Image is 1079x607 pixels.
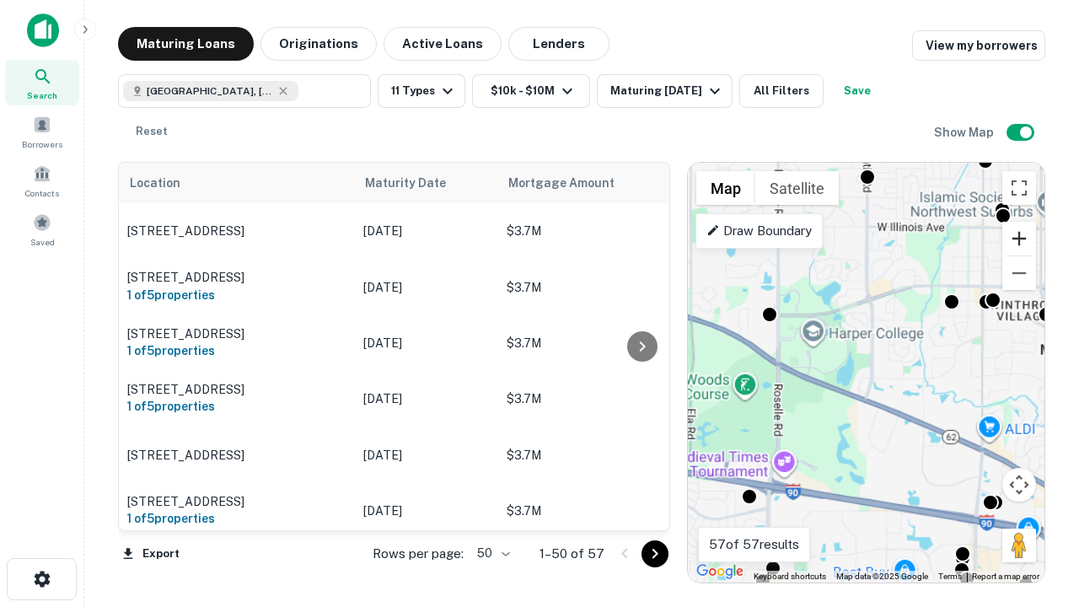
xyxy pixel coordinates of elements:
[507,278,675,297] p: $3.7M
[597,74,733,108] button: Maturing [DATE]
[755,171,839,205] button: Show satellite imagery
[470,541,513,566] div: 50
[129,173,180,193] span: Location
[118,541,184,567] button: Export
[363,389,490,408] p: [DATE]
[498,163,684,203] th: Mortgage Amount
[355,163,498,203] th: Maturity Date
[507,334,675,352] p: $3.7M
[934,123,996,142] h6: Show Map
[692,561,748,583] img: Google
[5,60,79,105] a: Search
[507,502,675,520] p: $3.7M
[507,222,675,240] p: $3.7M
[127,286,346,304] h6: 1 of 5 properties
[709,534,799,555] p: 57 of 57 results
[754,571,826,583] button: Keyboard shortcuts
[5,207,79,252] a: Saved
[1002,171,1036,205] button: Toggle fullscreen view
[363,222,490,240] p: [DATE]
[127,223,346,239] p: [STREET_ADDRESS]
[1002,468,1036,502] button: Map camera controls
[125,115,179,148] button: Reset
[508,27,609,61] button: Lenders
[260,27,377,61] button: Originations
[363,446,490,465] p: [DATE]
[127,341,346,360] h6: 1 of 5 properties
[5,109,79,154] a: Borrowers
[995,472,1079,553] iframe: Chat Widget
[127,509,346,528] h6: 1 of 5 properties
[378,74,465,108] button: 11 Types
[365,173,468,193] span: Maturity Date
[1002,222,1036,255] button: Zoom in
[127,326,346,341] p: [STREET_ADDRESS]
[507,446,675,465] p: $3.7M
[972,572,1039,581] a: Report a map error
[363,278,490,297] p: [DATE]
[363,502,490,520] p: [DATE]
[373,544,464,564] p: Rows per page:
[119,163,355,203] th: Location
[30,235,55,249] span: Saved
[507,389,675,408] p: $3.7M
[610,81,725,101] div: Maturing [DATE]
[508,173,636,193] span: Mortgage Amount
[830,74,884,108] button: Save your search to get updates of matches that match your search criteria.
[938,572,962,581] a: Terms
[539,544,604,564] p: 1–50 of 57
[27,89,57,102] span: Search
[363,334,490,352] p: [DATE]
[384,27,502,61] button: Active Loans
[836,572,928,581] span: Map data ©2025 Google
[688,163,1044,583] div: 0 0
[696,171,755,205] button: Show street map
[118,27,254,61] button: Maturing Loans
[127,448,346,463] p: [STREET_ADDRESS]
[739,74,824,108] button: All Filters
[127,382,346,397] p: [STREET_ADDRESS]
[912,30,1045,61] a: View my borrowers
[472,74,590,108] button: $10k - $10M
[1002,256,1036,290] button: Zoom out
[127,397,346,416] h6: 1 of 5 properties
[25,186,59,200] span: Contacts
[22,137,62,151] span: Borrowers
[147,83,273,99] span: [GEOGRAPHIC_DATA], [GEOGRAPHIC_DATA]
[692,561,748,583] a: Open this area in Google Maps (opens a new window)
[641,540,668,567] button: Go to next page
[5,158,79,203] a: Contacts
[27,13,59,47] img: capitalize-icon.png
[127,494,346,509] p: [STREET_ADDRESS]
[706,221,812,241] p: Draw Boundary
[127,270,346,285] p: [STREET_ADDRESS]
